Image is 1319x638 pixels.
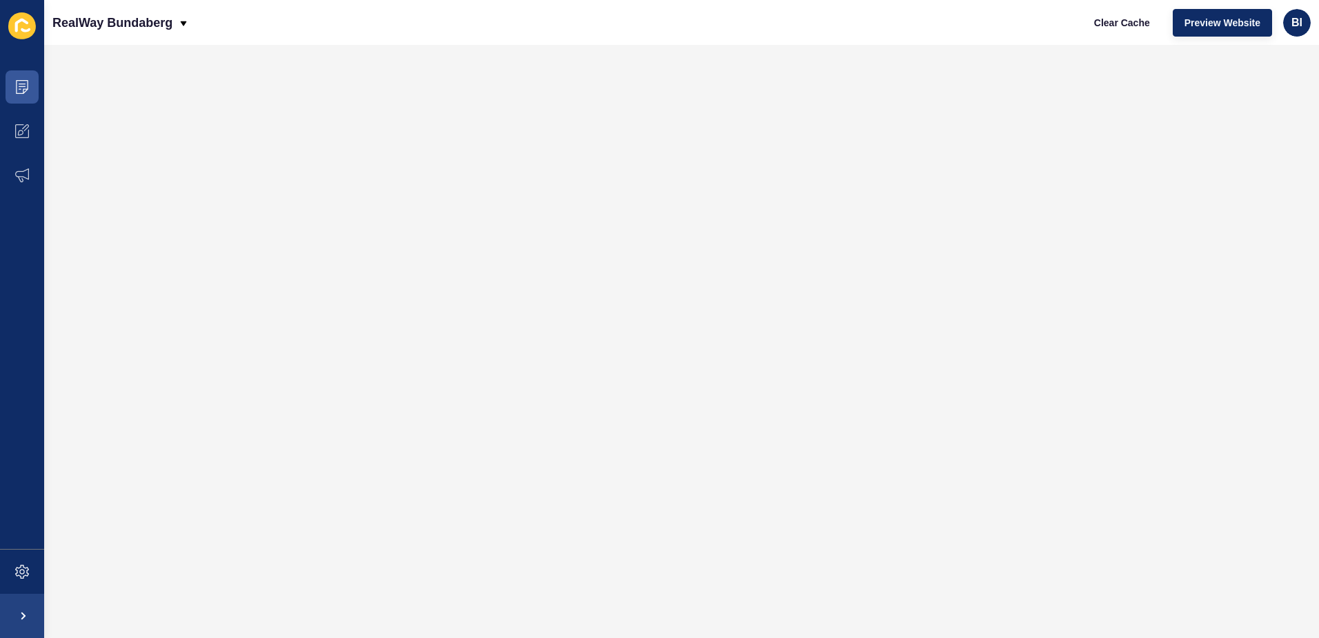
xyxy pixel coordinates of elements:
button: Clear Cache [1082,9,1162,37]
button: Preview Website [1173,9,1272,37]
span: Preview Website [1184,16,1260,30]
span: BI [1291,16,1302,30]
span: Clear Cache [1094,16,1150,30]
p: RealWay Bundaberg [52,6,172,40]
